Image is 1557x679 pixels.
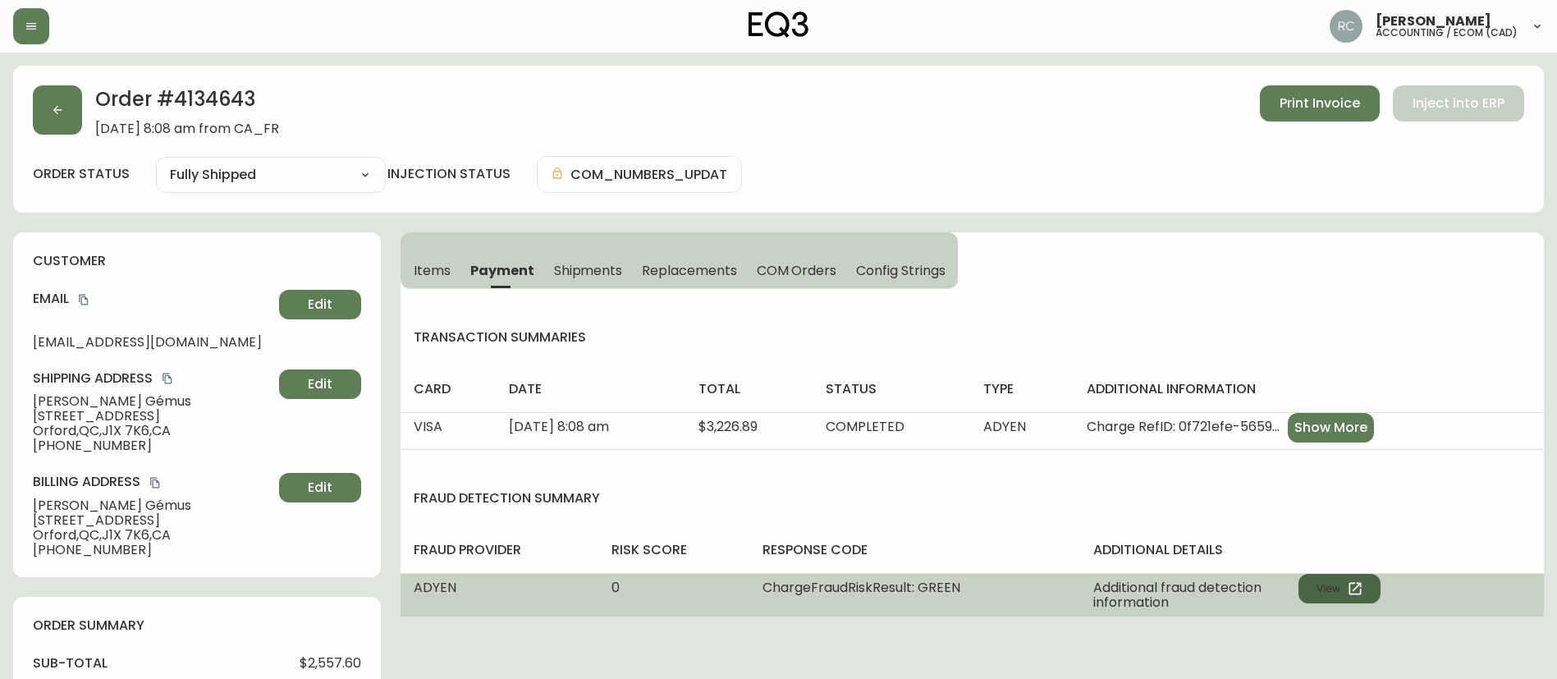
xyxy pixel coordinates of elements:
[279,369,361,399] button: Edit
[749,11,809,38] img: logo
[33,528,272,543] span: Orford , QC , J1X 7K6 , CA
[33,543,272,557] span: [PHONE_NUMBER]
[147,475,163,491] button: copy
[308,375,332,393] span: Edit
[33,252,361,270] h4: customer
[279,290,361,319] button: Edit
[509,417,609,436] span: [DATE] 8:08 am
[470,262,534,279] span: Payment
[1288,413,1374,443] button: Show More
[387,165,511,183] h4: injection status
[33,165,130,183] label: order status
[159,370,176,387] button: copy
[33,654,108,672] h4: sub-total
[308,479,332,497] span: Edit
[95,85,279,122] h2: Order # 4134643
[279,473,361,502] button: Edit
[1294,419,1367,437] span: Show More
[1376,28,1518,38] h5: accounting / ecom (cad)
[401,328,1544,346] h4: transaction summaries
[33,473,272,491] h4: Billing Address
[856,262,945,279] span: Config Strings
[762,578,960,597] span: ChargeFraudRiskResult: GREEN
[414,262,451,279] span: Items
[1087,380,1531,398] h4: additional information
[33,394,272,409] span: [PERSON_NAME] Gémus
[642,262,736,279] span: Replacements
[983,380,1060,398] h4: type
[1087,420,1281,434] span: Charge RefID: 0f721efe-5659-48fc-9325-f651952dd167
[1093,541,1531,559] h4: additional details
[1330,10,1362,43] img: f4ba4e02bd060be8f1386e3ca455bd0e
[414,541,585,559] h4: fraud provider
[33,438,272,453] span: [PHONE_NUMBER]
[414,380,482,398] h4: card
[1093,580,1298,610] span: Additional fraud detection information
[300,656,361,671] span: $2,557.60
[95,122,279,136] span: [DATE] 8:08 am from CA_FR
[33,409,272,424] span: [STREET_ADDRESS]
[509,380,672,398] h4: date
[76,291,92,308] button: copy
[33,335,272,350] span: [EMAIL_ADDRESS][DOMAIN_NAME]
[33,498,272,513] span: [PERSON_NAME] Gémus
[611,578,620,597] span: 0
[414,578,456,597] span: ADYEN
[762,541,1068,559] h4: response code
[611,541,735,559] h4: risk score
[826,417,904,436] span: COMPLETED
[757,262,837,279] span: COM Orders
[1260,85,1380,122] button: Print Invoice
[826,380,957,398] h4: status
[308,296,332,314] span: Edit
[33,513,272,528] span: [STREET_ADDRESS]
[33,617,361,635] h4: order summary
[33,424,272,438] span: Orford , QC , J1X 7K6 , CA
[698,380,800,398] h4: total
[1280,94,1360,112] span: Print Invoice
[983,417,1026,436] span: ADYEN
[33,369,272,388] h4: Shipping Address
[1376,15,1491,28] span: [PERSON_NAME]
[33,290,272,308] h4: Email
[1298,574,1381,603] button: View
[401,489,1544,507] h4: fraud detection summary
[554,262,623,279] span: Shipments
[414,417,442,436] span: VISA
[698,417,758,436] span: $3,226.89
